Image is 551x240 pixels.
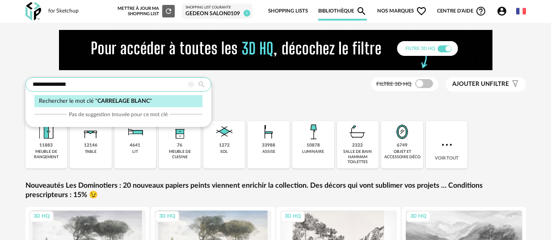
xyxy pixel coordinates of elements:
a: Shopping Lists [268,2,308,21]
a: Shopping List courante GEDEON SALON0109 1 [185,5,249,17]
div: 3D HQ [281,211,305,222]
div: 3D HQ [155,211,179,222]
span: Heart Outline icon [416,6,427,17]
span: filtre [452,80,509,88]
div: meuble de cuisine [161,149,198,160]
span: Filtre 3D HQ [376,81,412,87]
div: assise [262,149,275,154]
img: Luminaire.png [303,121,324,143]
div: 3D HQ [29,211,54,222]
div: 1272 [219,143,230,148]
div: for Sketchup [48,8,79,15]
div: table [85,149,97,154]
span: Centre d'aideHelp Circle Outline icon [437,6,487,17]
div: 76 [177,143,182,148]
img: Miroir.png [391,121,413,143]
div: 6749 [397,143,408,148]
div: Mettre à jour ma Shopping List [118,5,175,17]
span: Ajouter un [452,81,490,87]
div: 10878 [307,143,320,148]
span: 1 [244,10,250,17]
span: Account Circle icon [496,6,507,17]
div: Voir tout [426,121,468,168]
span: Nos marques [377,2,427,21]
div: Rechercher le mot clé " " [34,95,202,107]
img: Rangement.png [169,121,190,143]
img: Assise.png [258,121,279,143]
span: Pas de suggestion trouvée pour ce mot clé [69,111,168,118]
div: 3D HQ [406,211,430,222]
div: 4641 [130,143,140,148]
img: Literie.png [124,121,146,143]
div: luminaire [302,149,324,154]
div: GEDEON SALON0109 [185,10,249,17]
a: Nouveautés Les Dominotiers : 20 nouveaux papiers peints viennent enrichir la collection. Des déco... [25,181,526,200]
a: BibliothèqueMagnify icon [318,2,367,21]
img: Table.png [80,121,101,143]
div: salle de bain hammam toilettes [340,149,376,164]
img: more.7b13dc1.svg [440,138,454,152]
img: Sol.png [214,121,235,143]
img: Salle%20de%20bain.png [347,121,368,143]
span: Filter icon [509,80,519,88]
img: FILTRE%20HQ%20NEW_V1%20(4).gif [59,30,492,70]
span: Help Circle Outline icon [475,6,486,17]
span: CARRELAGE BLANC [97,98,150,104]
div: 33988 [262,143,275,148]
img: fr [516,6,526,16]
div: lit [132,149,138,154]
div: 11883 [39,143,53,148]
img: OXP [25,2,41,21]
div: Shopping List courante [185,5,249,10]
div: 12146 [84,143,97,148]
img: Meuble%20de%20rangement.png [35,121,57,143]
button: Ajouter unfiltre Filter icon [446,77,526,92]
div: meuble de rangement [28,149,65,160]
div: 2322 [352,143,363,148]
span: Refresh icon [164,9,172,13]
span: Account Circle icon [496,6,511,17]
span: Magnify icon [356,6,367,17]
div: objet et accessoire déco [384,149,421,160]
div: sol [220,149,228,154]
